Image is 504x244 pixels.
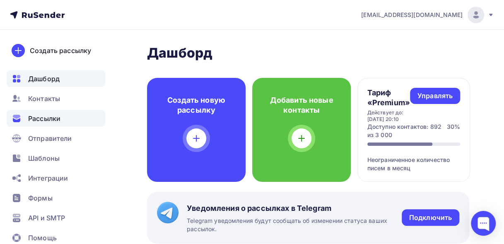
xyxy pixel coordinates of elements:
[447,123,460,139] div: 30%
[265,95,338,115] h4: Добавить новые контакты
[417,91,453,101] div: Управлять
[28,193,53,203] span: Формы
[28,94,60,104] span: Контакты
[28,74,60,84] span: Дашборд
[7,130,105,147] a: Отправители
[367,88,410,108] h4: Тариф «Premium»
[7,90,105,107] a: Контакты
[160,95,232,115] h4: Создать новую рассылку
[367,109,410,123] div: Действует до: [DATE] 20:10
[30,46,91,56] div: Создать рассылку
[7,110,105,127] a: Рассылки
[28,173,68,183] span: Интеграции
[28,153,60,163] span: Шаблоны
[7,150,105,167] a: Шаблоны
[367,123,447,139] div: Доступно контактов: 892 из 3 000
[28,133,72,143] span: Отправители
[28,213,65,223] span: API и SMTP
[28,233,57,243] span: Помощь
[7,190,105,206] a: Формы
[147,45,469,61] h2: Дашборд
[361,11,463,19] span: [EMAIL_ADDRESS][DOMAIN_NAME]
[361,7,494,23] a: [EMAIL_ADDRESS][DOMAIN_NAME]
[28,114,60,123] span: Рассылки
[187,217,402,234] span: Telegram уведомления будут сообщать об изменении статуса ваших рассылок.
[409,213,452,222] div: Подключить
[7,70,105,87] a: Дашборд
[367,146,461,172] div: Неограниченное количество писем в месяц
[187,203,402,213] span: Уведомления о рассылках в Telegram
